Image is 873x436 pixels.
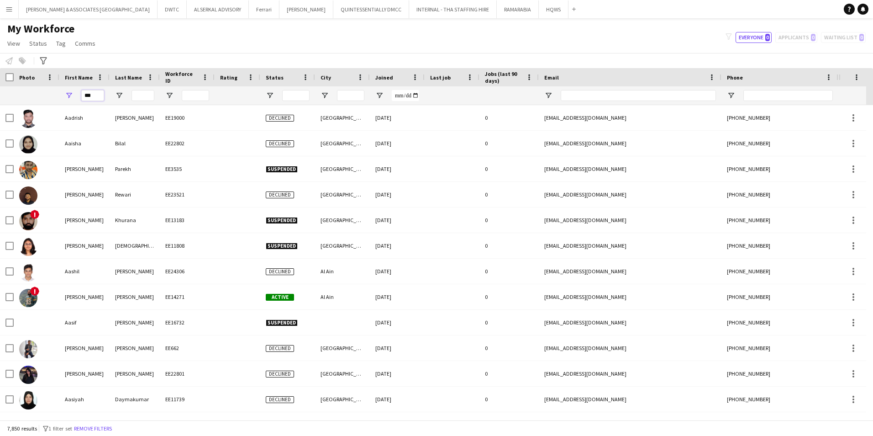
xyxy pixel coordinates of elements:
[266,243,298,250] span: Suspended
[539,361,721,386] div: [EMAIL_ADDRESS][DOMAIN_NAME]
[721,335,838,361] div: [PHONE_NUMBER]
[19,161,37,179] img: Aakash Parekh
[56,39,66,48] span: Tag
[721,207,838,233] div: [PHONE_NUMBER]
[19,366,37,384] img: Aasiya Bilal Ahmed
[165,91,174,100] button: Open Filter Menu
[743,90,833,101] input: Phone Filter Input
[266,294,294,301] span: Active
[59,156,110,181] div: [PERSON_NAME]
[160,387,215,412] div: EE11739
[266,371,294,378] span: Declined
[721,310,838,335] div: [PHONE_NUMBER]
[479,387,539,412] div: 0
[19,135,37,154] img: Aaisha Bilal
[110,105,160,130] div: [PERSON_NAME]
[321,74,331,81] span: City
[110,335,160,361] div: [PERSON_NAME]
[160,361,215,386] div: EE22801
[279,0,333,18] button: [PERSON_NAME]
[110,387,160,412] div: Daymakumar
[4,37,24,49] a: View
[266,345,294,352] span: Declined
[479,233,539,258] div: 0
[158,0,187,18] button: DWTC
[479,361,539,386] div: 0
[19,212,37,230] img: Aakshit Khurana
[375,91,384,100] button: Open Filter Menu
[160,335,215,361] div: EE662
[315,182,370,207] div: [GEOGRAPHIC_DATA]
[160,131,215,156] div: EE22802
[7,39,20,48] span: View
[392,90,419,101] input: Joined Filter Input
[81,90,104,101] input: First Name Filter Input
[430,74,451,81] span: Last job
[479,105,539,130] div: 0
[370,361,425,386] div: [DATE]
[266,319,298,326] span: Suspended
[160,105,215,130] div: EE19000
[59,131,110,156] div: Aaisha
[315,259,370,284] div: Al Ain
[19,263,37,282] img: Aashil Sajid Ali
[220,74,237,81] span: Rating
[187,0,249,18] button: ALSERKAL ADVISORY
[19,110,37,128] img: Aadrish Aakash
[370,131,425,156] div: [DATE]
[479,182,539,207] div: 0
[65,91,73,100] button: Open Filter Menu
[19,0,158,18] button: [PERSON_NAME] & ASSOCIATES [GEOGRAPHIC_DATA]
[266,191,294,198] span: Declined
[75,39,95,48] span: Comms
[59,233,110,258] div: [PERSON_NAME]
[48,425,72,432] span: 1 filter set
[110,207,160,233] div: Khurana
[266,396,294,403] span: Declined
[165,70,198,84] span: Workforce ID
[115,74,142,81] span: Last Name
[266,74,284,81] span: Status
[110,284,160,309] div: [PERSON_NAME]
[160,233,215,258] div: EE11808
[19,186,37,205] img: Aakash Rewari
[266,217,298,224] span: Suspended
[30,287,39,296] span: !
[182,90,209,101] input: Workforce ID Filter Input
[539,105,721,130] div: [EMAIL_ADDRESS][DOMAIN_NAME]
[266,268,294,275] span: Declined
[282,90,310,101] input: Status Filter Input
[72,424,114,434] button: Remove filters
[485,70,522,84] span: Jobs (last 90 days)
[160,310,215,335] div: EE16732
[370,335,425,361] div: [DATE]
[249,0,279,18] button: Ferrari
[370,387,425,412] div: [DATE]
[19,238,37,256] img: Aashika Sureshan
[370,259,425,284] div: [DATE]
[315,207,370,233] div: [GEOGRAPHIC_DATA]
[539,156,721,181] div: [EMAIL_ADDRESS][DOMAIN_NAME]
[370,105,425,130] div: [DATE]
[59,387,110,412] div: Aasiyah
[131,90,154,101] input: Last Name Filter Input
[370,182,425,207] div: [DATE]
[65,74,93,81] span: First Name
[59,182,110,207] div: [PERSON_NAME]
[160,182,215,207] div: EE23521
[544,74,559,81] span: Email
[110,156,160,181] div: Parekh
[539,335,721,361] div: [EMAIL_ADDRESS][DOMAIN_NAME]
[736,32,772,43] button: Everyone0
[110,259,160,284] div: [PERSON_NAME]
[315,131,370,156] div: [GEOGRAPHIC_DATA]
[544,91,552,100] button: Open Filter Menu
[370,310,425,335] div: [DATE]
[337,90,364,101] input: City Filter Input
[479,335,539,361] div: 0
[266,166,298,173] span: Suspended
[29,39,47,48] span: Status
[721,361,838,386] div: [PHONE_NUMBER]
[19,289,37,307] img: Aashish Lalwani
[110,131,160,156] div: Bilal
